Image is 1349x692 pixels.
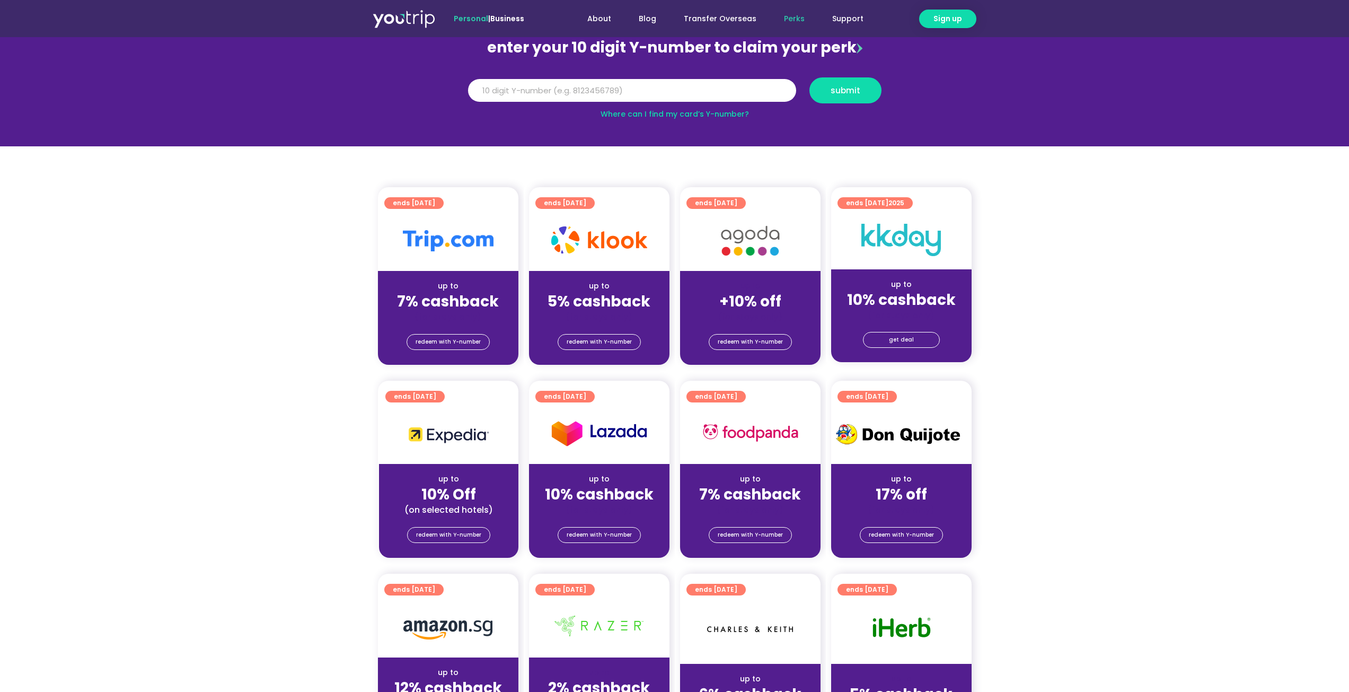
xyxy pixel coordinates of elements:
div: (for stays only) [537,504,661,515]
strong: 17% off [876,484,927,505]
a: redeem with Y-number [558,527,641,543]
div: (for stays only) [840,504,963,515]
strong: +10% off [719,291,781,312]
div: up to [840,474,963,485]
span: ends [DATE] [695,584,737,595]
span: redeem with Y-number [567,528,632,542]
span: up to [740,281,760,291]
div: (for stays only) [386,311,510,322]
div: up to [537,281,661,292]
a: ends [DATE]2025 [837,197,913,209]
span: ends [DATE] [544,391,586,402]
a: get deal [863,332,940,348]
form: Y Number [468,77,881,111]
div: (for stays only) [689,311,812,322]
span: Personal [454,13,488,24]
a: Transfer Overseas [670,9,770,29]
span: | [454,13,524,24]
strong: 10% Off [421,484,476,505]
a: About [574,9,625,29]
a: ends [DATE] [535,391,595,402]
div: up to [840,673,963,685]
a: Sign up [919,10,976,28]
span: ends [DATE] [393,197,435,209]
span: get deal [889,332,914,347]
a: Blog [625,9,670,29]
span: redeem with Y-number [718,335,783,349]
span: ends [DATE] [695,197,737,209]
input: 10 digit Y-number (e.g. 8123456789) [468,79,796,102]
div: up to [387,474,510,485]
span: ends [DATE] [846,391,888,402]
div: (for stays only) [537,311,661,322]
span: redeem with Y-number [567,335,632,349]
a: Perks [770,9,818,29]
div: up to [537,667,661,678]
span: ends [DATE] [393,584,435,595]
a: Support [818,9,877,29]
a: ends [DATE] [385,391,445,402]
a: redeem with Y-number [407,334,490,350]
a: ends [DATE] [384,584,444,595]
span: redeem with Y-number [869,528,934,542]
div: up to [386,281,510,292]
a: ends [DATE] [535,584,595,595]
a: redeem with Y-number [407,527,490,543]
div: up to [689,673,812,685]
div: up to [689,474,812,485]
span: ends [DATE] [846,197,904,209]
strong: 7% cashback [397,291,499,312]
a: ends [DATE] [837,584,897,595]
div: (for stays only) [840,310,963,321]
span: ends [DATE] [544,197,586,209]
span: ends [DATE] [544,584,586,595]
span: 2025 [888,198,904,207]
a: Business [490,13,524,24]
a: redeem with Y-number [709,527,792,543]
a: redeem with Y-number [558,334,641,350]
a: ends [DATE] [686,391,746,402]
strong: 10% cashback [847,290,956,310]
a: ends [DATE] [535,197,595,209]
a: redeem with Y-number [860,527,943,543]
span: ends [DATE] [846,584,888,595]
a: ends [DATE] [686,584,746,595]
a: ends [DATE] [837,391,897,402]
div: up to [537,474,661,485]
a: Where can I find my card’s Y-number? [601,109,749,119]
div: up to [386,667,510,678]
div: (for stays only) [689,504,812,515]
span: redeem with Y-number [718,528,783,542]
span: submit [831,86,860,94]
button: submit [809,77,881,103]
span: redeem with Y-number [416,335,481,349]
strong: 5% cashback [548,291,650,312]
a: ends [DATE] [686,197,746,209]
a: ends [DATE] [384,197,444,209]
div: (on selected hotels) [387,504,510,515]
a: redeem with Y-number [709,334,792,350]
span: redeem with Y-number [416,528,481,542]
strong: 10% cashback [545,484,654,505]
strong: 7% cashback [699,484,801,505]
span: Sign up [933,13,962,24]
span: ends [DATE] [695,391,737,402]
span: ends [DATE] [394,391,436,402]
div: enter your 10 digit Y-number to claim your perk [463,34,887,62]
div: up to [840,279,963,290]
nav: Menu [553,9,877,29]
